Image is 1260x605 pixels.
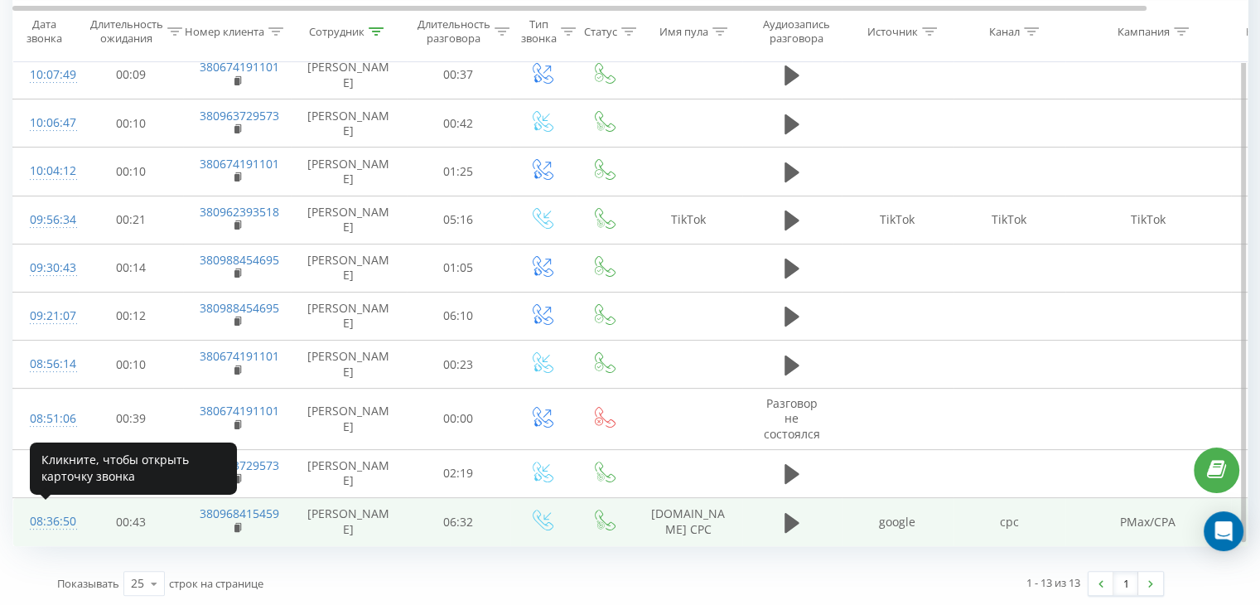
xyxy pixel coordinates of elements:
[407,148,510,196] td: 01:25
[291,341,407,389] td: [PERSON_NAME]
[200,348,279,364] a: 380674191101
[80,292,183,340] td: 00:12
[169,576,263,591] span: строк на странице
[291,196,407,244] td: [PERSON_NAME]
[131,575,144,592] div: 25
[13,17,75,46] div: Дата звонка
[200,108,279,123] a: 380963729573
[30,348,63,380] div: 08:56:14
[635,498,742,546] td: [DOMAIN_NAME] CPC
[407,498,510,546] td: 06:32
[842,196,953,244] td: TikTok
[200,252,279,268] a: 380988454695
[200,59,279,75] a: 380674191101
[407,244,510,292] td: 01:05
[842,498,953,546] td: google
[1118,24,1170,38] div: Кампания
[1026,574,1080,591] div: 1 - 13 из 13
[80,51,183,99] td: 00:09
[1113,572,1138,595] a: 1
[30,442,237,494] div: Кликните, чтобы открыть карточку звонка
[953,196,1065,244] td: TikTok
[200,506,279,521] a: 380968415459
[867,24,918,38] div: Источник
[291,99,407,148] td: [PERSON_NAME]
[584,24,617,38] div: Статус
[30,506,63,538] div: 08:36:50
[291,449,407,497] td: [PERSON_NAME]
[1204,511,1243,551] div: Open Intercom Messenger
[90,17,163,46] div: Длительность ожидания
[200,457,279,473] a: 380963729573
[521,17,557,46] div: Тип звонка
[185,24,264,38] div: Номер клиента
[80,341,183,389] td: 00:10
[291,244,407,292] td: [PERSON_NAME]
[30,107,63,139] div: 10:06:47
[953,498,1065,546] td: cpc
[291,292,407,340] td: [PERSON_NAME]
[30,155,63,187] div: 10:04:12
[407,449,510,497] td: 02:19
[200,204,279,220] a: 380962393518
[756,17,837,46] div: Аудиозапись разговора
[309,24,364,38] div: Сотрудник
[30,204,63,236] div: 09:56:34
[407,341,510,389] td: 00:23
[80,99,183,148] td: 00:10
[1065,196,1231,244] td: TikTok
[291,51,407,99] td: [PERSON_NAME]
[80,389,183,450] td: 00:39
[418,17,490,46] div: Длительность разговора
[291,148,407,196] td: [PERSON_NAME]
[635,196,742,244] td: TikTok
[80,196,183,244] td: 00:21
[407,51,510,99] td: 00:37
[200,403,279,419] a: 380674191101
[989,24,1020,38] div: Канал
[764,395,820,441] span: Разговор не состоялся
[80,498,183,546] td: 00:43
[291,389,407,450] td: [PERSON_NAME]
[80,244,183,292] td: 00:14
[407,196,510,244] td: 05:16
[200,300,279,316] a: 380988454695
[407,389,510,450] td: 00:00
[291,498,407,546] td: [PERSON_NAME]
[57,576,119,591] span: Показывать
[80,148,183,196] td: 00:10
[30,403,63,435] div: 08:51:06
[407,292,510,340] td: 06:10
[30,59,63,91] div: 10:07:49
[30,252,63,284] div: 09:30:43
[200,156,279,172] a: 380674191101
[407,99,510,148] td: 00:42
[30,300,63,332] div: 09:21:07
[659,24,708,38] div: Имя пула
[1065,498,1231,546] td: PMax/CPA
